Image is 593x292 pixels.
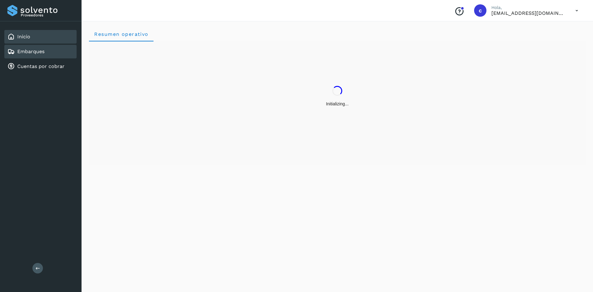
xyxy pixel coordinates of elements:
[4,60,77,73] div: Cuentas por cobrar
[491,5,566,10] p: Hola,
[4,45,77,58] div: Embarques
[17,63,65,69] a: Cuentas por cobrar
[17,49,44,54] a: Embarques
[21,13,74,17] p: Proveedores
[17,34,30,40] a: Inicio
[4,30,77,44] div: Inicio
[491,10,566,16] p: cuentas3@enlacesmet.com.mx
[94,31,149,37] span: Resumen operativo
